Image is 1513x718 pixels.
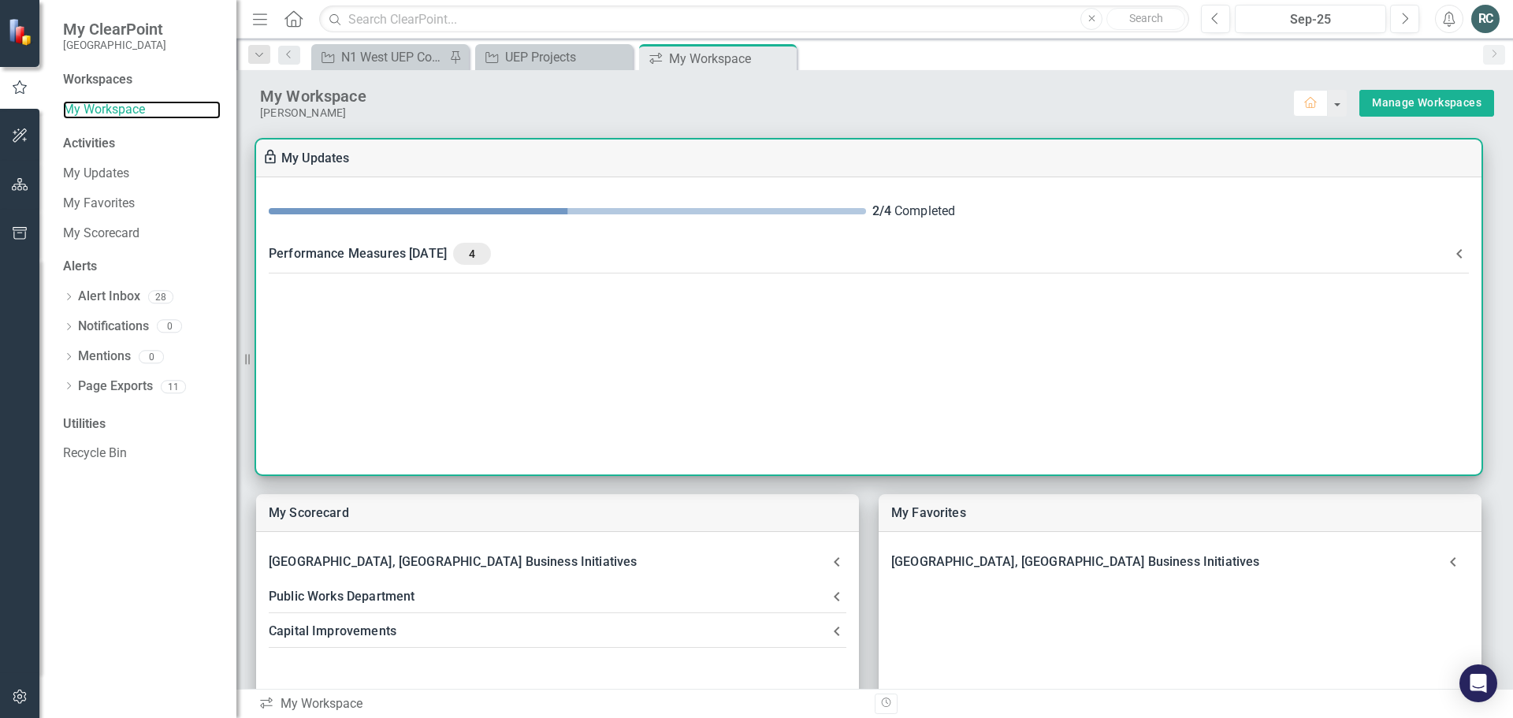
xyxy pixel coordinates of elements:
div: UEP Projects [505,47,629,67]
div: Capital Improvements [269,620,827,642]
span: 4 [459,247,485,261]
div: [GEOGRAPHIC_DATA], [GEOGRAPHIC_DATA] Business Initiatives [269,551,827,573]
span: Search [1129,12,1163,24]
div: Performance Measures [DATE]4 [256,233,1481,274]
a: Page Exports [78,378,153,396]
a: My Workspace [63,101,221,119]
div: N1 West UEP Construction Contracts [341,47,445,67]
div: Utilities [63,415,221,433]
div: To enable drag & drop and resizing, please duplicate this workspace from “Manage Workspaces” [262,149,281,168]
a: Alert Inbox [78,288,140,306]
div: 11 [161,380,186,393]
a: My Scorecard [269,505,349,520]
button: RC [1471,5,1500,33]
span: My ClearPoint [63,20,166,39]
a: N1 West UEP Construction Contracts [315,47,445,67]
div: Workspaces [63,71,132,89]
a: My Updates [63,165,221,183]
button: Sep-25 [1235,5,1386,33]
img: ClearPoint Strategy [8,17,35,45]
div: 28 [148,290,173,303]
button: Manage Workspaces [1359,90,1494,117]
a: My Favorites [63,195,221,213]
div: [PERSON_NAME] [260,106,1293,120]
div: Alerts [63,258,221,276]
div: Sep-25 [1240,10,1381,29]
div: [GEOGRAPHIC_DATA], [GEOGRAPHIC_DATA] Business Initiatives [891,551,1437,573]
a: My Favorites [891,505,966,520]
div: Performance Measures [DATE] [269,243,1450,265]
div: split button [1359,90,1494,117]
a: Manage Workspaces [1372,93,1481,113]
div: Capital Improvements [256,614,859,649]
div: [GEOGRAPHIC_DATA], [GEOGRAPHIC_DATA] Business Initiatives [256,545,859,579]
button: Search [1106,8,1185,30]
div: Public Works Department [269,586,827,608]
small: [GEOGRAPHIC_DATA] [63,39,166,51]
div: 0 [139,350,164,363]
div: 0 [157,320,182,333]
div: [GEOGRAPHIC_DATA], [GEOGRAPHIC_DATA] Business Initiatives [879,545,1481,579]
div: My Workspace [669,49,793,69]
div: Open Intercom Messenger [1459,664,1497,702]
input: Search ClearPoint... [319,6,1189,33]
a: My Scorecard [63,225,221,243]
div: My Workspace [260,86,1293,106]
div: Completed [872,203,1470,221]
div: Activities [63,135,221,153]
div: 2 / 4 [872,203,891,221]
a: Recycle Bin [63,445,221,463]
a: Mentions [78,348,131,366]
div: My Workspace [258,695,863,713]
div: Public Works Department [256,579,859,614]
a: My Updates [281,151,350,166]
a: UEP Projects [479,47,629,67]
a: Notifications [78,318,149,336]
